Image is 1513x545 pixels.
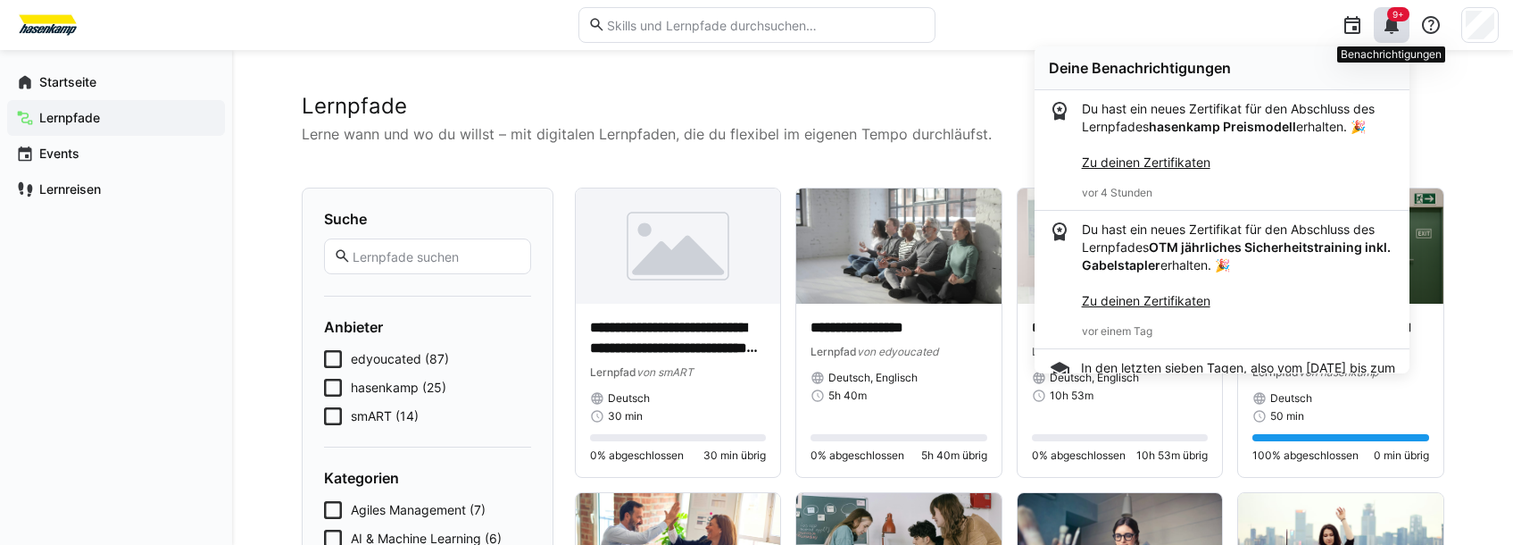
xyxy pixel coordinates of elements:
[590,449,684,463] span: 0% abgeschlossen
[1082,239,1391,272] strong: OTM jährliches Sicherheitstraining inkl. Gabelstapler
[857,345,938,358] span: von edyoucated
[1018,189,1223,304] img: image
[608,391,650,406] span: Deutsch
[1374,449,1429,463] span: 0 min übrig
[1270,391,1312,406] span: Deutsch
[1082,186,1152,199] span: vor 4 Stunden
[1392,9,1404,20] span: 9+
[1136,449,1208,463] span: 10h 53m übrig
[811,449,904,463] span: 0% abgeschlossen
[324,210,531,228] h4: Suche
[605,17,925,33] input: Skills und Lernpfade durchsuchen…
[1032,449,1126,463] span: 0% abgeschlossen
[1082,155,1210,170] a: Zu deinen Zertifikaten
[324,318,531,336] h4: Anbieter
[1149,119,1296,134] strong: hasenkamp Preismodell
[1082,100,1395,172] p: Du hast ein neues Zertifikat für den Abschluss des Lernpfades erhalten. 🎉
[811,345,857,358] span: Lernpfad
[1252,449,1359,463] span: 100% abgeschlossen
[1299,365,1378,379] span: von hasenkamp
[1252,365,1299,379] span: Lernpfad
[351,501,486,519] span: Agiles Management (7)
[1081,359,1395,413] div: In den letzten sieben Tagen, also vom [DATE] bis zum [DATE], hast du 275 LP gesammelt und 22 Mate...
[1270,409,1304,423] span: 50 min
[1049,59,1395,77] div: Deine Benachrichtigungen
[1082,293,1210,308] a: Zu deinen Zertifikaten
[1337,46,1445,63] div: Benachrichtigungen
[302,93,1444,120] h2: Lernpfade
[1050,389,1093,403] span: 10h 53m
[351,350,449,368] span: edyoucated (87)
[351,248,520,264] input: Lernpfade suchen
[1082,324,1152,338] span: vor einem Tag
[703,449,766,463] span: 30 min übrig
[828,389,867,403] span: 5h 40m
[302,123,1444,145] p: Lerne wann und wo du willst – mit digitalen Lernpfaden, die du flexibel im eigenen Tempo durchläu...
[921,449,987,463] span: 5h 40m übrig
[576,189,781,304] img: image
[1032,345,1078,358] span: Lernpfad
[351,379,446,397] span: hasenkamp (25)
[324,469,531,487] h4: Kategorien
[1082,221,1395,310] p: Du hast ein neues Zertifikat für den Abschluss des Lernpfades erhalten. 🎉
[828,371,918,385] span: Deutsch, Englisch
[636,365,694,379] span: von smART
[608,409,643,423] span: 30 min
[590,365,636,379] span: Lernpfad
[1050,371,1139,385] span: Deutsch, Englisch
[796,189,1002,304] img: image
[351,407,419,425] span: smART (14)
